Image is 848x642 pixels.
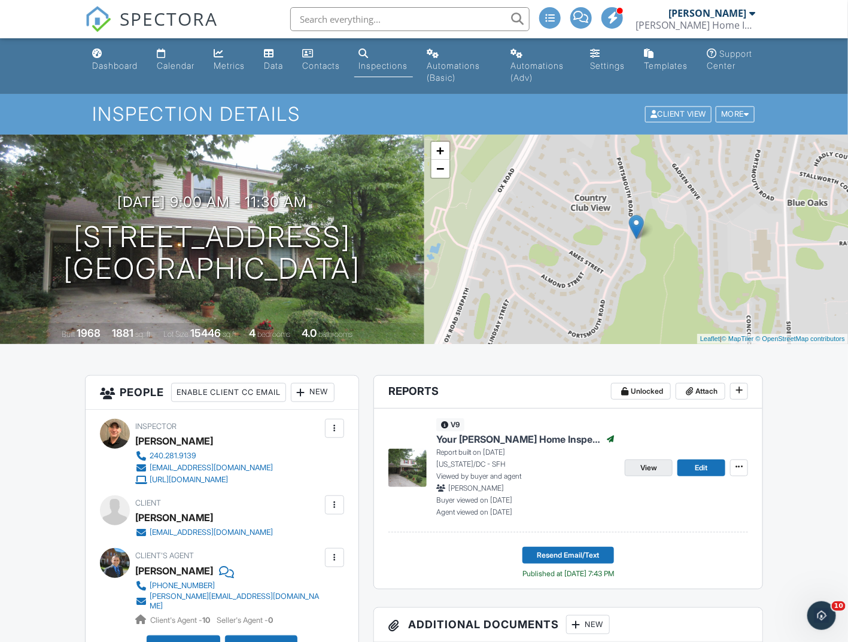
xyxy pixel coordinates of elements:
[636,19,755,31] div: Funkhouser Home Inspections
[697,334,848,344] div: |
[150,528,273,537] div: [EMAIL_ADDRESS][DOMAIN_NAME]
[135,592,322,611] a: [PERSON_NAME][EMAIL_ADDRESS][DOMAIN_NAME]
[423,43,497,89] a: Automations (Basic)
[135,498,161,507] span: Client
[249,327,256,339] div: 4
[427,60,481,83] div: Automations (Basic)
[135,450,273,462] a: 240.281.9139
[644,60,688,71] div: Templates
[431,160,449,178] a: Zoom out
[157,60,194,71] div: Calendar
[135,580,322,592] a: [PHONE_NUMBER]
[117,194,307,210] h3: [DATE] 9:00 am - 11:30 am
[202,616,210,625] strong: 10
[223,330,238,339] span: sq.ft.
[150,616,212,625] span: Client's Agent -
[112,327,133,339] div: 1881
[268,616,273,625] strong: 0
[62,330,75,339] span: Built
[171,383,286,402] div: Enable Client CC Email
[585,43,630,77] a: Settings
[135,562,213,580] a: [PERSON_NAME]
[135,509,213,527] div: [PERSON_NAME]
[700,335,720,342] a: Leaflet
[645,107,712,123] div: Client View
[644,109,715,118] a: Client View
[354,43,413,77] a: Inspections
[374,608,762,642] h3: Additional Documents
[297,43,345,77] a: Contacts
[209,43,250,77] a: Metrics
[135,474,273,486] a: [URL][DOMAIN_NAME]
[756,335,845,342] a: © OpenStreetMap contributors
[135,551,194,560] span: Client's Agent
[722,335,754,342] a: © MapTiler
[85,6,111,32] img: The Best Home Inspection Software - Spectora
[150,581,215,591] div: [PHONE_NUMBER]
[214,60,245,71] div: Metrics
[93,104,756,124] h1: Inspection Details
[63,221,360,285] h1: [STREET_ADDRESS] [GEOGRAPHIC_DATA]
[832,601,846,611] span: 10
[217,616,273,625] span: Seller's Agent -
[92,60,138,71] div: Dashboard
[77,327,101,339] div: 1968
[150,475,228,485] div: [URL][DOMAIN_NAME]
[807,601,836,630] iframe: Intercom live chat
[302,327,317,339] div: 4.0
[566,615,610,634] div: New
[318,330,352,339] span: bathrooms
[707,48,752,71] div: Support Center
[135,422,177,431] span: Inspector
[135,432,213,450] div: [PERSON_NAME]
[302,60,340,71] div: Contacts
[87,43,142,77] a: Dashboard
[135,462,273,474] a: [EMAIL_ADDRESS][DOMAIN_NAME]
[431,142,449,160] a: Zoom in
[639,43,692,77] a: Templates
[257,330,290,339] span: bedrooms
[716,107,755,123] div: More
[150,463,273,473] div: [EMAIL_ADDRESS][DOMAIN_NAME]
[135,330,152,339] span: sq. ft.
[290,7,530,31] input: Search everything...
[702,43,761,77] a: Support Center
[135,527,273,538] a: [EMAIL_ADDRESS][DOMAIN_NAME]
[150,451,196,461] div: 240.281.9139
[511,60,564,83] div: Automations (Adv)
[590,60,625,71] div: Settings
[150,592,322,611] div: [PERSON_NAME][EMAIL_ADDRESS][DOMAIN_NAME]
[86,376,358,410] h3: People
[259,43,288,77] a: Data
[190,327,221,339] div: 15446
[120,6,218,31] span: SPECTORA
[506,43,576,89] a: Automations (Advanced)
[152,43,199,77] a: Calendar
[264,60,283,71] div: Data
[163,330,189,339] span: Lot Size
[668,7,746,19] div: [PERSON_NAME]
[85,16,218,41] a: SPECTORA
[359,60,408,71] div: Inspections
[291,383,335,402] div: New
